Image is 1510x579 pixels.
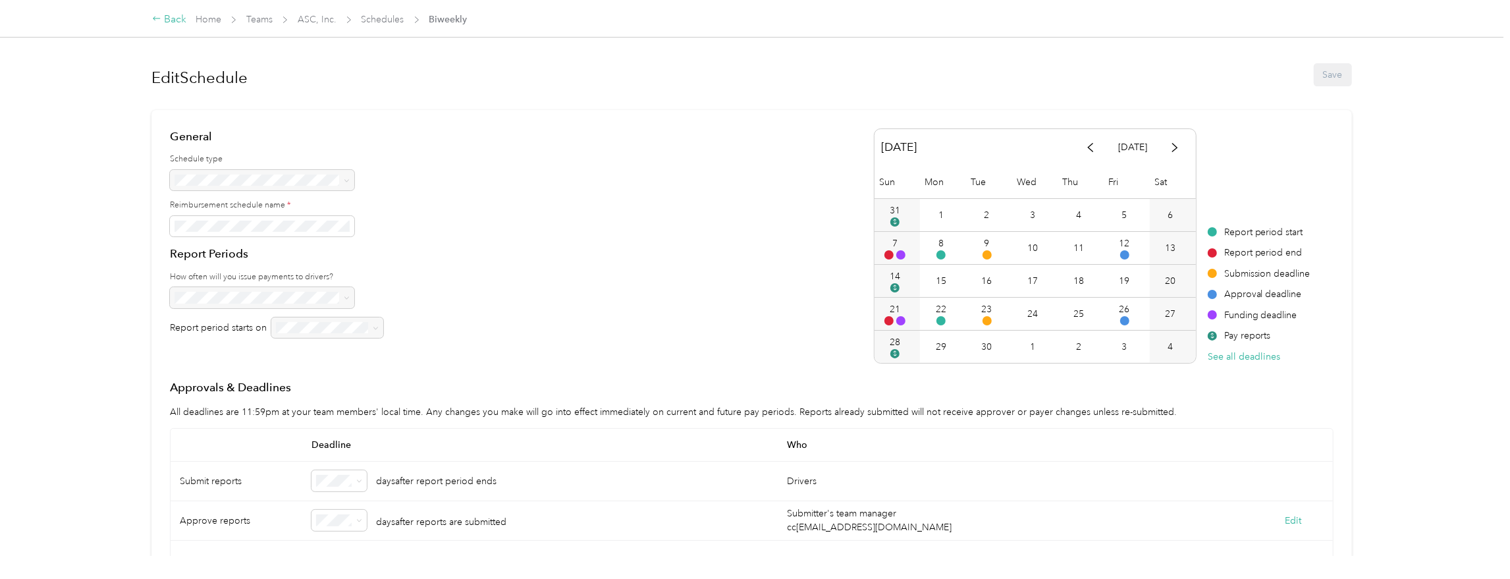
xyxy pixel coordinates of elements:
div: 10 [1027,241,1038,255]
div: 12 [1119,236,1130,250]
span: $ [1208,331,1217,341]
h4: Report Periods [170,246,383,262]
iframe: Everlance-gr Chat Button Frame [1436,505,1510,579]
div: [PERSON_NAME] [788,553,861,567]
div: Submission deadline [1208,267,1310,281]
div: 28 [890,335,900,349]
div: 20 [1165,274,1175,288]
p: All deadlines are 11:59pm at your team members' local time. Any changes you make will go into eff... [170,405,1334,419]
div: 21 [890,302,900,316]
div: Report period end [1208,246,1310,260]
span: [DATE] [881,136,917,159]
div: 29 [936,340,946,354]
div: Funding deadline [1208,308,1310,322]
div: 8 [938,236,944,250]
div: 26 [1119,302,1130,316]
div: Pay reports [1208,329,1310,343]
div: Submitter's team manager [788,507,952,520]
div: 4 [1168,340,1173,354]
div: 22 [936,302,946,316]
div: 5 [1122,208,1127,222]
div: 1 [938,208,944,222]
h1: Edit Schedule [151,62,248,94]
span: Report period starts on [170,321,267,335]
button: Edit [1285,553,1301,567]
div: 13 [1165,241,1175,255]
span: $ [890,349,900,358]
div: 14 [890,269,900,283]
label: Reimbursement schedule name [170,200,383,211]
label: How often will you issue payments to drivers? [170,271,383,283]
div: 23 [982,302,992,316]
label: Schedule type [170,153,383,165]
div: 2 [1076,340,1081,354]
div: 31 [890,204,900,217]
div: Drivers [778,462,1333,501]
div: 3 [1122,340,1127,354]
div: Sat [1150,166,1196,198]
p: days after report period ends [376,474,497,488]
span: Deadline [302,429,778,462]
div: 16 [982,274,992,288]
div: Back [152,12,186,28]
div: cc [EMAIL_ADDRESS][DOMAIN_NAME] [788,520,952,534]
span: Biweekly [429,13,468,26]
h4: Approvals & Deadlines [170,379,1334,396]
div: Mon [920,166,966,198]
div: 17 [1027,274,1038,288]
a: Home [196,14,221,25]
div: 9 [984,236,990,250]
a: Teams [246,14,273,25]
div: 6 [1168,208,1173,222]
div: 25 [1073,307,1084,321]
div: 15 [936,274,946,288]
div: 1 [1030,340,1035,354]
p: days after reports are submitted [376,512,506,529]
div: 11 [1073,241,1084,255]
div: 24 [1027,307,1038,321]
div: Approve reports [171,501,302,541]
div: 7 [892,236,898,250]
div: Fri [1104,166,1150,198]
a: ASC, Inc. [298,14,337,25]
div: 19 [1119,274,1130,288]
div: 27 [1165,307,1175,321]
a: Schedules [362,14,404,25]
div: 4 [1076,208,1081,222]
div: 18 [1073,274,1084,288]
div: 2 [984,208,990,222]
h4: General [170,128,383,145]
button: Edit [1285,514,1301,528]
div: Submit reports [171,462,302,501]
div: Tue [966,166,1012,198]
button: [DATE] [1109,136,1156,159]
div: Sun [875,166,921,198]
span: Who [778,429,1254,462]
span: $ [890,283,900,292]
div: Wed [1012,166,1058,198]
div: 3 [1030,208,1035,222]
div: Thu [1058,166,1104,198]
button: See all deadlines [1208,350,1280,364]
div: 30 [982,340,992,354]
div: Report period start [1208,225,1310,239]
div: Approval deadline [1208,287,1310,301]
span: $ [890,217,900,227]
